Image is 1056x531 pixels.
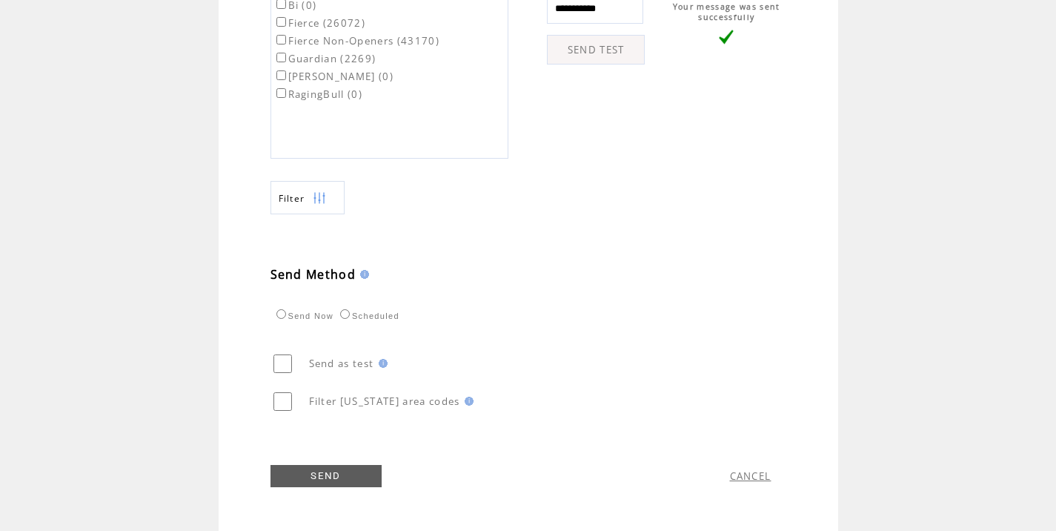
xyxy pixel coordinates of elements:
[273,52,376,65] label: Guardian (2269)
[719,30,734,44] img: vLarge.png
[273,88,363,101] label: RagingBull (0)
[313,182,326,215] img: filters.png
[273,34,440,47] label: Fierce Non-Openers (43170)
[270,465,382,487] a: SEND
[276,70,286,80] input: [PERSON_NAME] (0)
[270,181,345,214] a: Filter
[276,88,286,98] input: RagingBull (0)
[276,35,286,44] input: Fierce Non-Openers (43170)
[730,469,771,483] a: CANCEL
[270,266,356,283] span: Send Method
[276,17,286,27] input: Fierce (26072)
[309,357,374,370] span: Send as test
[460,397,474,406] img: help.gif
[276,53,286,62] input: Guardian (2269)
[340,309,350,319] input: Scheduled
[336,311,399,320] label: Scheduled
[356,270,369,279] img: help.gif
[673,1,780,22] span: Your message was sent successfully
[273,311,333,320] label: Send Now
[276,309,286,319] input: Send Now
[279,192,305,205] span: Show filters
[273,16,366,30] label: Fierce (26072)
[309,395,460,408] span: Filter [US_STATE] area codes
[273,70,394,83] label: [PERSON_NAME] (0)
[374,359,388,368] img: help.gif
[547,35,645,65] a: SEND TEST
